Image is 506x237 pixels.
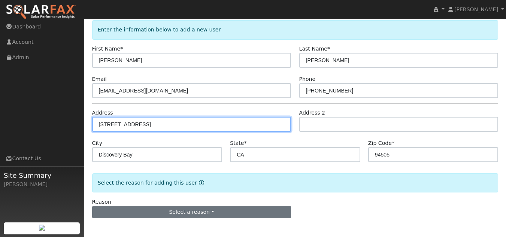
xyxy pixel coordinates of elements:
[120,46,123,52] span: Required
[368,139,394,147] label: Zip Code
[92,206,291,219] button: Select a reason
[92,45,123,53] label: First Name
[197,180,204,186] a: Reason for new user
[454,6,498,12] span: [PERSON_NAME]
[244,140,246,146] span: Required
[92,109,113,117] label: Address
[92,173,499,192] div: Select the reason for adding this user
[92,75,107,83] label: Email
[392,140,394,146] span: Required
[299,75,316,83] label: Phone
[92,198,111,206] label: Reason
[92,139,103,147] label: City
[4,170,80,180] span: Site Summary
[299,109,325,117] label: Address 2
[92,20,499,39] div: Enter the information below to add a new user
[230,139,246,147] label: State
[299,45,330,53] label: Last Name
[6,4,76,20] img: SolarFax
[39,225,45,231] img: retrieve
[327,46,330,52] span: Required
[4,180,80,188] div: [PERSON_NAME]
